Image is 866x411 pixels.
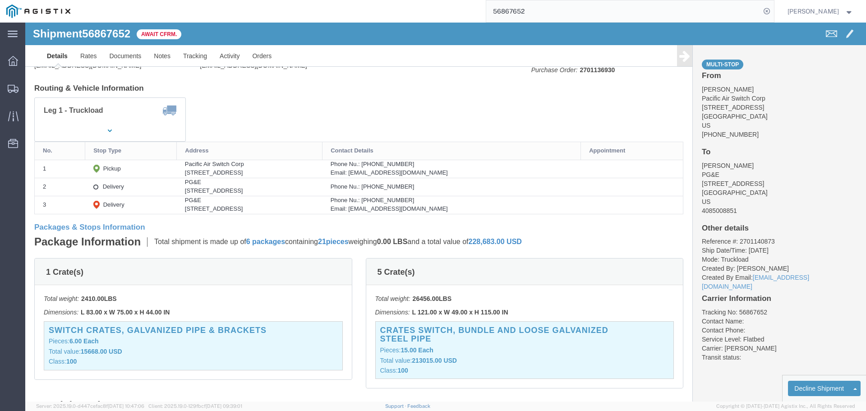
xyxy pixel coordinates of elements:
span: Server: 2025.19.0-d447cefac8f [36,403,144,409]
button: [PERSON_NAME] [787,6,854,17]
span: Client: 2025.19.0-129fbcf [148,403,242,409]
input: Search for shipment number, reference number [486,0,760,22]
span: Dan Whitemore [788,6,839,16]
span: Copyright © [DATE]-[DATE] Agistix Inc., All Rights Reserved [716,402,855,410]
iframe: FS Legacy Container [25,23,866,402]
span: [DATE] 10:47:06 [108,403,144,409]
a: Support [385,403,408,409]
span: [DATE] 09:39:01 [206,403,242,409]
img: logo [6,5,70,18]
a: Feedback [407,403,430,409]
